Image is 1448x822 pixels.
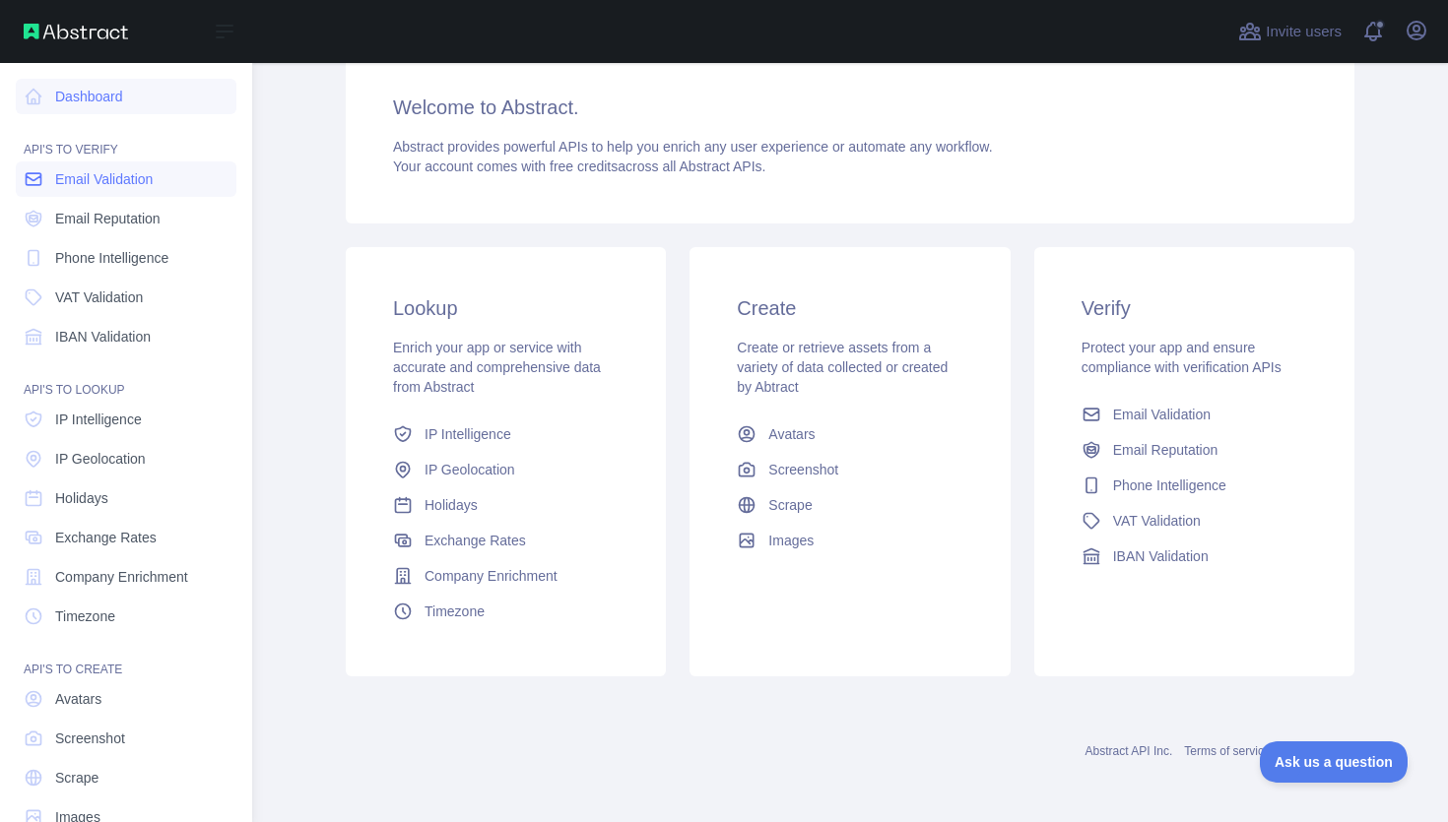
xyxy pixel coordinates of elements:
a: Exchange Rates [385,523,626,558]
div: API'S TO LOOKUP [16,358,236,398]
span: Phone Intelligence [1113,475,1226,495]
span: Email Reputation [1113,440,1218,460]
span: Email Validation [55,169,153,189]
span: Exchange Rates [425,531,526,550]
a: Timezone [385,594,626,629]
span: Company Enrichment [55,567,188,587]
a: VAT Validation [1074,503,1315,538]
span: IBAN Validation [1113,546,1209,566]
span: IP Geolocation [425,460,515,479]
a: VAT Validation [16,280,236,315]
a: Images [729,523,970,558]
span: Email Validation [1113,405,1211,424]
a: Timezone [16,599,236,634]
a: IP Intelligence [385,416,626,452]
a: IBAN Validation [16,319,236,354]
span: Scrape [768,495,812,515]
button: Invite users [1234,16,1346,47]
span: Screenshot [55,728,125,748]
h3: Create [737,294,962,322]
span: Email Reputation [55,209,161,228]
a: Email Reputation [1074,432,1315,468]
a: Exchange Rates [16,520,236,555]
span: VAT Validation [1113,511,1201,531]
a: IP Geolocation [16,441,236,476]
a: IP Intelligence [16,402,236,437]
span: Phone Intelligence [55,248,168,268]
a: Holidays [385,487,626,523]
a: IP Geolocation [385,452,626,487]
span: IP Intelligence [55,410,142,429]
a: Company Enrichment [385,558,626,594]
span: Enrich your app or service with accurate and comprehensive data from Abstract [393,340,601,395]
a: Scrape [16,760,236,795]
a: Screenshot [16,721,236,756]
span: Exchange Rates [55,528,157,547]
a: Scrape [729,487,970,523]
span: Timezone [55,606,115,626]
span: Images [768,531,814,550]
a: IBAN Validation [1074,538,1315,574]
a: Email Validation [1074,397,1315,432]
span: free credits [550,158,618,174]
a: Company Enrichment [16,559,236,595]
a: Avatars [729,416,970,452]
span: IP Geolocation [55,449,146,469]
a: Phone Intelligence [1074,468,1315,503]
span: Avatars [768,424,815,444]
span: Screenshot [768,460,838,479]
a: Dashboard [16,79,236,114]
span: Scrape [55,768,99,788]
a: Terms of service [1184,744,1270,758]
h3: Lookup [393,294,619,322]
a: Phone Intelligence [16,240,236,276]
a: Email Validation [16,161,236,197]
span: Invite users [1266,21,1342,43]
iframe: Toggle Customer Support [1260,741,1409,783]
div: API'S TO CREATE [16,638,236,677]
a: Abstract API Inc. [1086,744,1173,758]
span: Protect your app and ensure compliance with verification APIs [1082,340,1282,375]
span: VAT Validation [55,287,143,307]
a: Email Reputation [16,201,236,236]
h3: Verify [1082,294,1307,322]
span: Avatars [55,689,101,709]
span: Company Enrichment [425,566,558,586]
span: Your account comes with across all Abstract APIs. [393,158,765,174]
a: Holidays [16,480,236,516]
a: Screenshot [729,452,970,487]
span: IP Intelligence [425,424,511,444]
img: Abstract API [24,24,128,39]
span: Create or retrieve assets from a variety of data collected or created by Abtract [737,340,948,395]
h3: Welcome to Abstract. [393,94,1307,121]
span: Holidays [55,488,108,508]
span: Abstract provides powerful APIs to help you enrich any user experience or automate any workflow. [393,139,993,155]
span: Holidays [425,495,478,515]
span: IBAN Validation [55,327,151,347]
div: API'S TO VERIFY [16,118,236,158]
a: Avatars [16,681,236,717]
span: Timezone [425,601,485,621]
